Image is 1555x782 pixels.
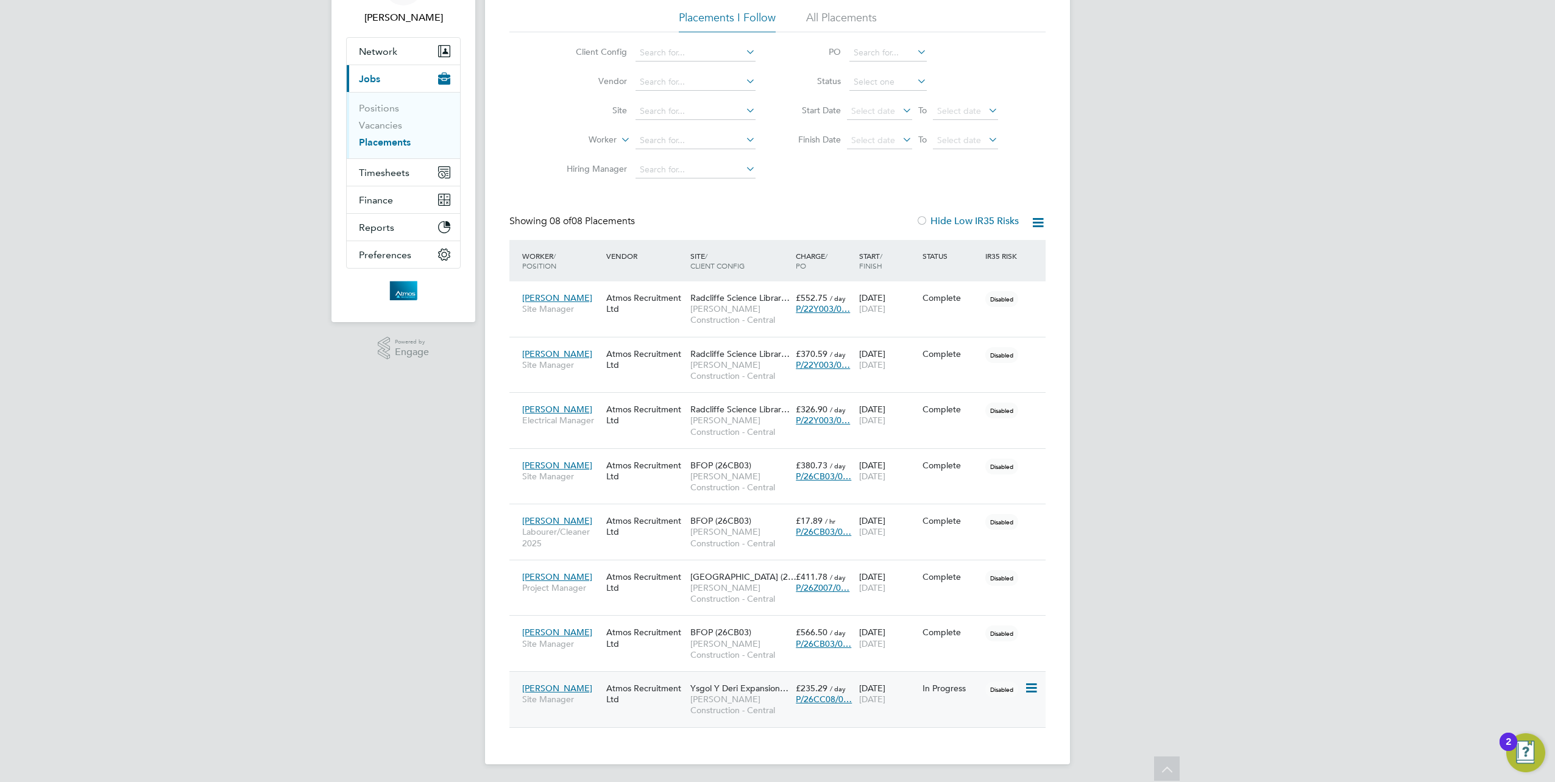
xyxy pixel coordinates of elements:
div: Site [687,245,793,277]
div: Worker [519,245,603,277]
a: [PERSON_NAME]Site ManagerAtmos Recruitment LtdBFOP (26CB03)[PERSON_NAME] Construction - Central£3... [519,453,1046,463]
div: [DATE] [856,621,919,655]
span: [PERSON_NAME] Construction - Central [690,582,790,604]
span: Radcliffe Science Librar… [690,404,790,415]
input: Select one [849,74,927,91]
span: Powered by [395,337,429,347]
span: [DATE] [859,359,885,370]
a: [PERSON_NAME]Site ManagerAtmos Recruitment LtdYsgol Y Deri Expansion…[PERSON_NAME] Construction -... [519,676,1046,686]
div: Complete [923,348,980,359]
button: Open Resource Center, 2 new notifications [1506,733,1545,772]
button: Reports [347,214,460,241]
span: BFOP (26CB03) [690,460,751,471]
span: Select date [937,105,981,116]
span: P/26Z007/0… [796,582,849,593]
span: £411.78 [796,571,827,582]
label: Site [557,105,627,116]
div: Atmos Recruitment Ltd [603,454,687,488]
div: Charge [793,245,856,277]
span: / hr [825,516,835,526]
span: [PERSON_NAME] [522,515,592,526]
span: £326.90 [796,404,827,415]
span: [DATE] [859,638,885,649]
span: / day [830,350,846,359]
div: Atmos Recruitment Ltd [603,286,687,320]
span: To [915,132,930,147]
label: Client Config [557,46,627,57]
a: Go to home page [346,281,461,300]
div: Atmos Recruitment Ltd [603,677,687,711]
span: / day [830,572,846,582]
div: Atmos Recruitment Ltd [603,621,687,655]
div: Vendor [603,245,687,267]
input: Search for... [636,103,756,120]
span: P/26CB03/0… [796,638,851,649]
span: / Finish [859,251,882,270]
span: [PERSON_NAME] Construction - Central [690,526,790,548]
a: [PERSON_NAME]Labourer/Cleaner 2025Atmos Recruitment LtdBFOP (26CB03)[PERSON_NAME] Construction - ... [519,509,1046,519]
div: Complete [923,627,980,638]
div: IR35 Risk [982,245,1024,267]
div: Complete [923,571,980,582]
span: [PERSON_NAME] [522,683,592,694]
button: Network [347,38,460,65]
label: Hiring Manager [557,163,627,174]
span: Select date [851,105,895,116]
div: [DATE] [856,342,919,376]
span: Site Manager [522,303,600,314]
div: [DATE] [856,677,919,711]
span: Engage [395,347,429,358]
span: John Longstaff [346,10,461,25]
span: Site Manager [522,638,600,649]
img: atmosrecruitment-logo-retina.png [389,281,417,300]
span: £552.75 [796,292,827,303]
span: [PERSON_NAME] Construction - Central [690,415,790,437]
span: [PERSON_NAME] [522,627,592,638]
span: [PERSON_NAME] Construction - Central [690,638,790,660]
div: Complete [923,460,980,471]
span: £370.59 [796,348,827,359]
span: Site Manager [522,359,600,370]
span: / day [830,294,846,303]
a: [PERSON_NAME]Site ManagerAtmos Recruitment LtdRadcliffe Science Librar…[PERSON_NAME] Construction... [519,286,1046,296]
div: Atmos Recruitment Ltd [603,509,687,543]
span: P/22Y003/0… [796,303,850,314]
div: Showing [509,215,637,228]
span: [GEOGRAPHIC_DATA] (2… [690,571,796,582]
div: Start [856,245,919,277]
span: Disabled [985,682,1018,697]
span: [PERSON_NAME] Construction - Central [690,694,790,716]
span: Finance [359,194,393,206]
div: [DATE] [856,565,919,599]
span: / day [830,461,846,470]
button: Preferences [347,241,460,268]
span: Radcliffe Science Librar… [690,348,790,359]
div: Jobs [347,92,460,158]
input: Search for... [636,74,756,91]
a: [PERSON_NAME]Project ManagerAtmos Recruitment Ltd[GEOGRAPHIC_DATA] (2…[PERSON_NAME] Construction ... [519,565,1046,575]
span: Disabled [985,291,1018,307]
span: P/22Y003/0… [796,415,850,426]
button: Timesheets [347,159,460,186]
span: / day [830,405,846,414]
div: Atmos Recruitment Ltd [603,342,687,376]
span: £17.89 [796,515,823,526]
span: / Client Config [690,251,745,270]
span: / PO [796,251,827,270]
div: Atmos Recruitment Ltd [603,398,687,432]
span: [PERSON_NAME] Construction - Central [690,471,790,493]
span: Preferences [359,249,411,261]
a: Positions [359,102,399,114]
span: Site Manager [522,471,600,482]
input: Search for... [636,132,756,149]
span: [DATE] [859,582,885,593]
span: £566.50 [796,627,827,638]
span: Site Manager [522,694,600,705]
span: Disabled [985,403,1018,418]
li: All Placements [806,10,877,32]
input: Search for... [636,161,756,178]
span: Radcliffe Science Librar… [690,292,790,303]
button: Jobs [347,65,460,92]
div: [DATE] [856,454,919,488]
label: Hide Low IR35 Risks [916,215,1019,227]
